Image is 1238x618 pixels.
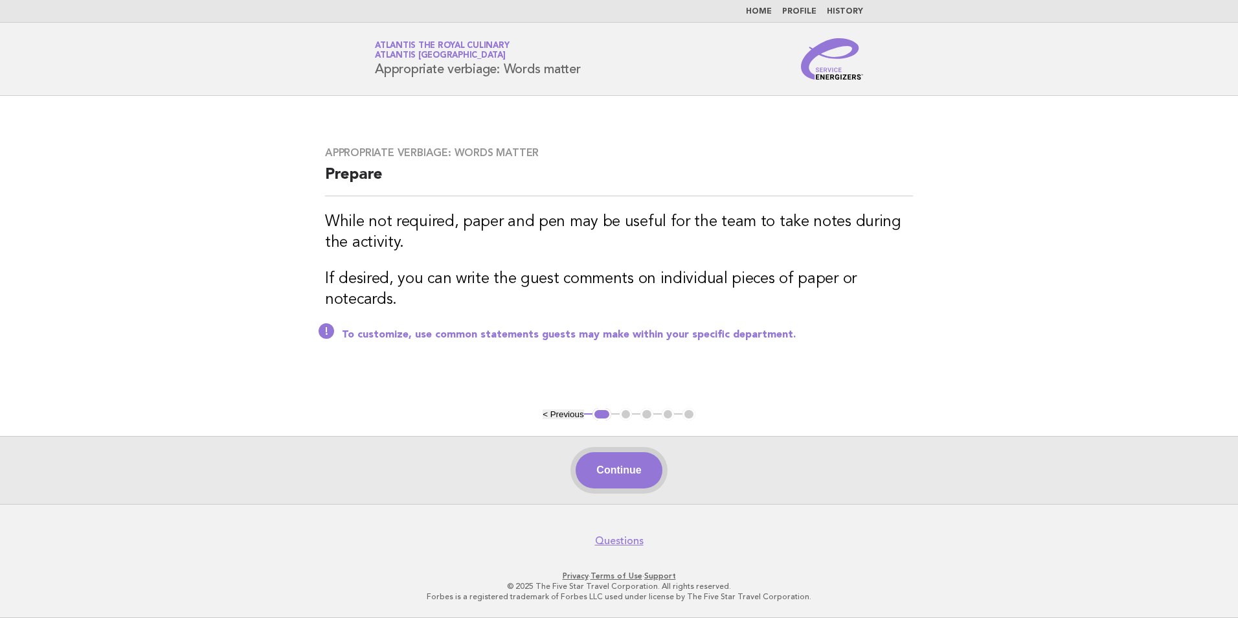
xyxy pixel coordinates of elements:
[746,8,772,16] a: Home
[223,581,1015,591] p: © 2025 The Five Star Travel Corporation. All rights reserved.
[591,571,642,580] a: Terms of Use
[325,212,913,253] h3: While not required, paper and pen may be useful for the team to take notes during the activity.
[576,452,662,488] button: Continue
[644,571,676,580] a: Support
[782,8,816,16] a: Profile
[223,591,1015,602] p: Forbes is a registered trademark of Forbes LLC used under license by The Five Star Travel Corpora...
[563,571,589,580] a: Privacy
[801,38,863,80] img: Service Energizers
[375,41,509,60] a: Atlantis the Royal CulinaryAtlantis [GEOGRAPHIC_DATA]
[595,534,644,547] a: Questions
[342,328,913,341] p: To customize, use common statements guests may make within your specific department.
[223,571,1015,581] p: · ·
[827,8,863,16] a: History
[325,269,913,310] h3: If desired, you can write the guest comments on individual pieces of paper or notecards.
[592,408,611,421] button: 1
[375,52,506,60] span: Atlantis [GEOGRAPHIC_DATA]
[325,146,913,159] h3: Appropriate verbiage: Words matter
[375,42,581,76] h1: Appropriate verbiage: Words matter
[543,409,583,419] button: < Previous
[325,165,913,196] h2: Prepare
